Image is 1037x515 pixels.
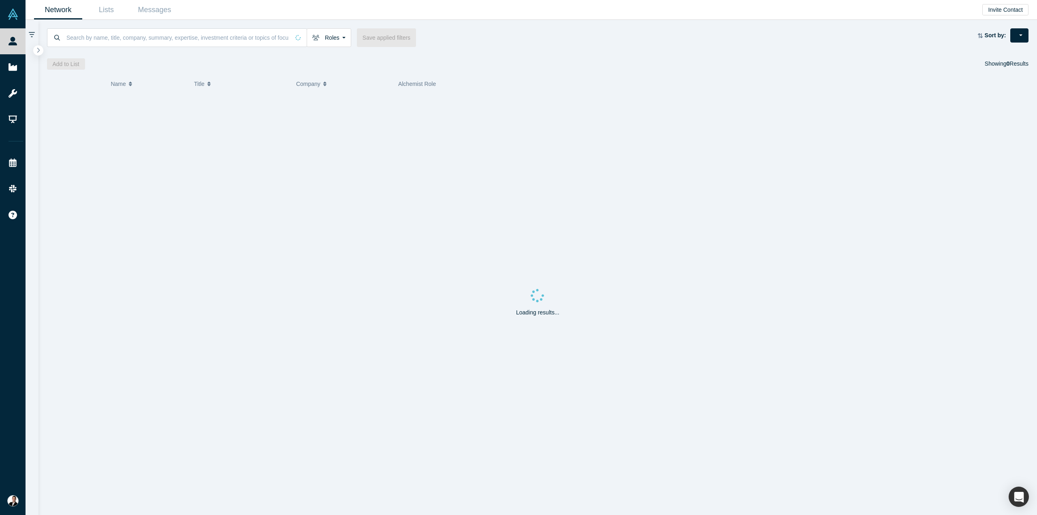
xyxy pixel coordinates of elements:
[34,0,82,19] a: Network
[357,28,416,47] button: Save applied filters
[194,75,205,92] span: Title
[398,81,436,87] span: Alchemist Role
[982,4,1028,15] button: Invite Contact
[7,9,19,20] img: Alchemist Vault Logo
[111,75,186,92] button: Name
[985,32,1006,38] strong: Sort by:
[7,495,19,506] img: Can Ozdoruk's Account
[307,28,351,47] button: Roles
[194,75,288,92] button: Title
[66,28,290,47] input: Search by name, title, company, summary, expertise, investment criteria or topics of focus
[82,0,130,19] a: Lists
[111,75,126,92] span: Name
[1007,60,1010,67] strong: 0
[47,58,85,70] button: Add to List
[985,58,1028,70] div: Showing
[130,0,179,19] a: Messages
[516,308,559,317] p: Loading results...
[296,75,390,92] button: Company
[1007,60,1028,67] span: Results
[296,75,320,92] span: Company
